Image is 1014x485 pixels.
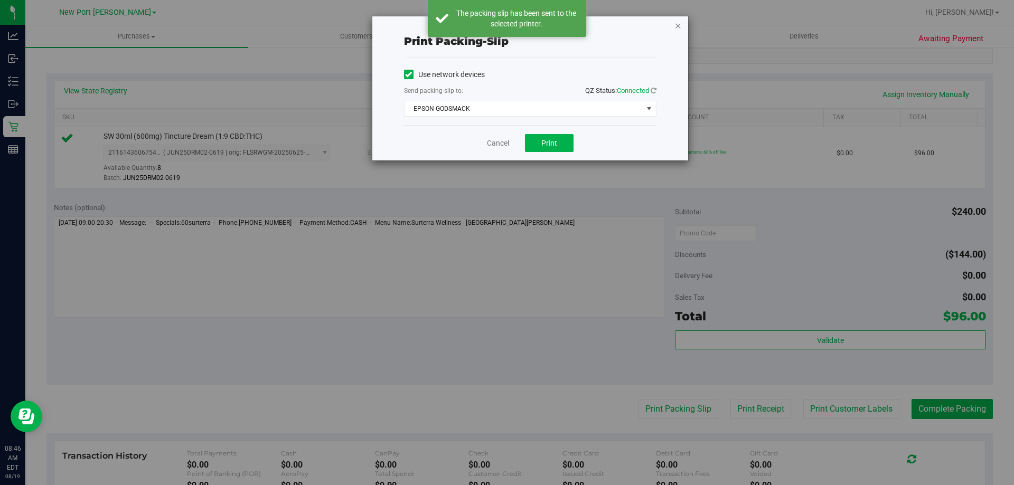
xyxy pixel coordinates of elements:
[404,35,509,47] span: Print packing-slip
[11,401,42,432] iframe: Resource center
[404,69,485,80] label: Use network devices
[617,87,649,94] span: Connected
[541,139,557,147] span: Print
[585,87,656,94] span: QZ Status:
[642,101,655,116] span: select
[404,86,463,96] label: Send packing-slip to:
[405,101,643,116] span: EPSON-GODSMACK
[487,138,509,149] a: Cancel
[525,134,574,152] button: Print
[454,8,578,29] div: The packing slip has been sent to the selected printer.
